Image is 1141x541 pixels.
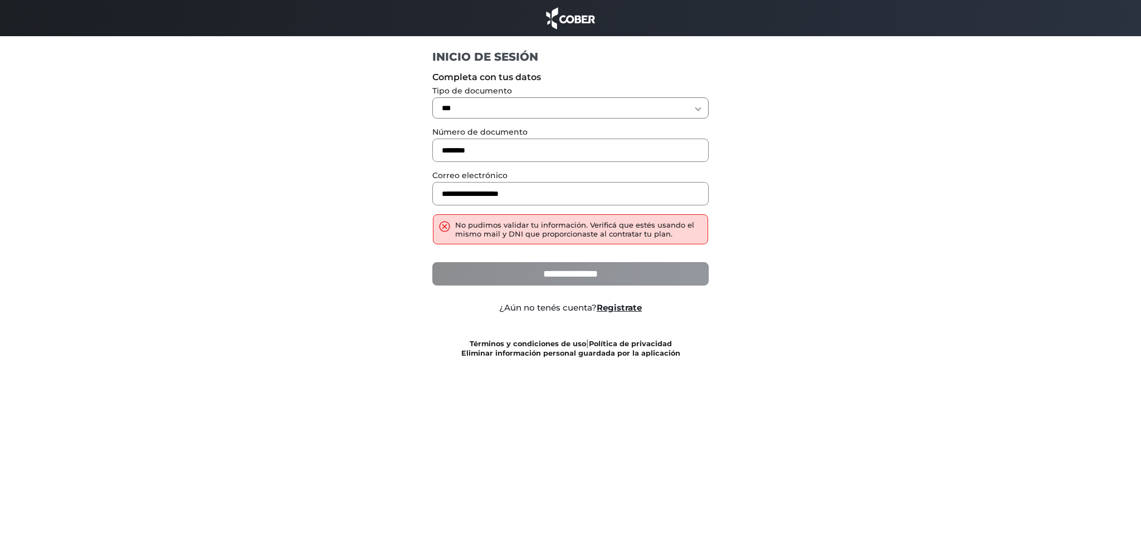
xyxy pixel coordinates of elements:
[432,127,709,136] label: Número de documento
[424,303,718,312] div: ¿Aún no tenés cuenta?
[589,340,672,348] a: Política de privacidad
[461,349,680,357] a: Eliminar información personal guardada por la aplicación
[432,86,709,95] label: Tipo de documento
[432,171,709,180] label: Correo electrónico
[597,302,642,313] a: Registrate
[455,220,703,238] div: No pudimos validar tu información. Verificá que estés usando el mismo mail y DNI que proporcionas...
[432,50,709,64] h1: INICIO DE SESIÓN
[470,340,586,348] a: Términos y condiciones de uso
[424,339,718,358] div: |
[543,6,598,31] img: cober_marca.png
[432,73,709,82] label: Completa con tus datos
